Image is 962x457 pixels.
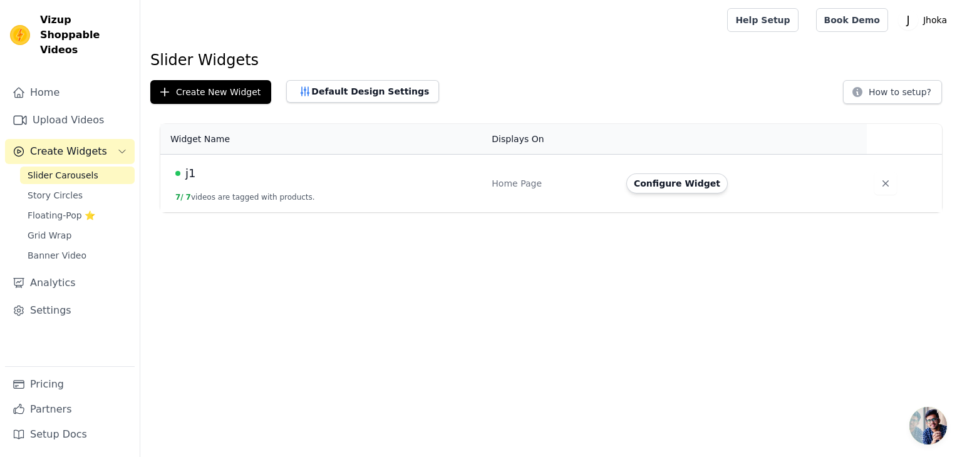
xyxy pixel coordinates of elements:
a: Analytics [5,270,135,295]
a: Banner Video [20,247,135,264]
button: Create Widgets [5,139,135,164]
span: Live Published [175,171,180,176]
button: How to setup? [843,80,942,104]
th: Displays On [484,124,619,155]
a: Settings [5,298,135,323]
div: Open chat [909,407,947,444]
a: Partners [5,397,135,422]
span: Create Widgets [30,144,107,159]
span: 7 [186,193,191,202]
th: Widget Name [160,124,484,155]
a: Home [5,80,135,105]
a: How to setup? [843,89,942,101]
button: 7/ 7videos are tagged with products. [175,192,315,202]
button: Configure Widget [626,173,728,193]
span: Story Circles [28,189,83,202]
span: Banner Video [28,249,86,262]
span: Floating-Pop ⭐ [28,209,95,222]
a: Slider Carousels [20,167,135,184]
button: J Jhoka [898,9,952,31]
span: Slider Carousels [28,169,98,182]
button: Delete widget [874,172,897,195]
a: Pricing [5,372,135,397]
div: Home Page [492,177,611,190]
text: J [906,14,909,26]
h1: Slider Widgets [150,50,952,70]
a: Grid Wrap [20,227,135,244]
span: Grid Wrap [28,229,71,242]
p: Jhoka [918,9,952,31]
span: 7 / [175,193,184,202]
a: Upload Videos [5,108,135,133]
a: Setup Docs [5,422,135,447]
button: Create New Widget [150,80,271,104]
span: j1 [185,165,195,182]
a: Book Demo [816,8,888,32]
button: Default Design Settings [286,80,439,103]
a: Floating-Pop ⭐ [20,207,135,224]
a: Story Circles [20,187,135,204]
span: Vizup Shoppable Videos [40,13,130,58]
img: Vizup [10,25,30,45]
a: Help Setup [727,8,798,32]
